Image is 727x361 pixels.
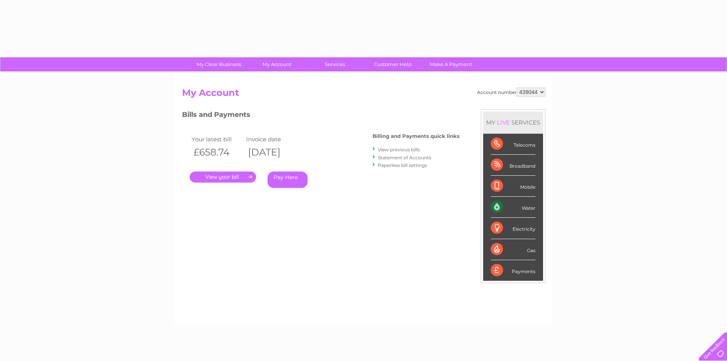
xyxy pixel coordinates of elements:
a: View previous bills [378,147,420,152]
a: Statement of Accounts [378,155,431,160]
div: Mobile [491,176,535,197]
th: £658.74 [190,144,245,160]
a: Pay Here [268,172,308,188]
h2: My Account [182,87,545,102]
div: MY SERVICES [483,112,543,133]
h3: Bills and Payments [182,109,459,123]
div: Gas [491,239,535,260]
div: Broadband [491,155,535,176]
div: Payments [491,260,535,281]
td: Your latest bill [190,134,245,144]
a: Paperless bill settings [378,162,427,168]
th: [DATE] [244,144,299,160]
div: Water [491,197,535,218]
a: Make A Payment [419,57,482,71]
h4: Billing and Payments quick links [372,133,459,139]
div: LIVE [495,119,511,126]
a: . [190,172,256,183]
div: Electricity [491,218,535,239]
a: Customer Help [361,57,424,71]
a: Services [303,57,366,71]
div: Telecoms [491,134,535,155]
a: My Clear Business [187,57,250,71]
a: My Account [245,57,308,71]
td: Invoice date [244,134,299,144]
div: Account number [477,87,545,97]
